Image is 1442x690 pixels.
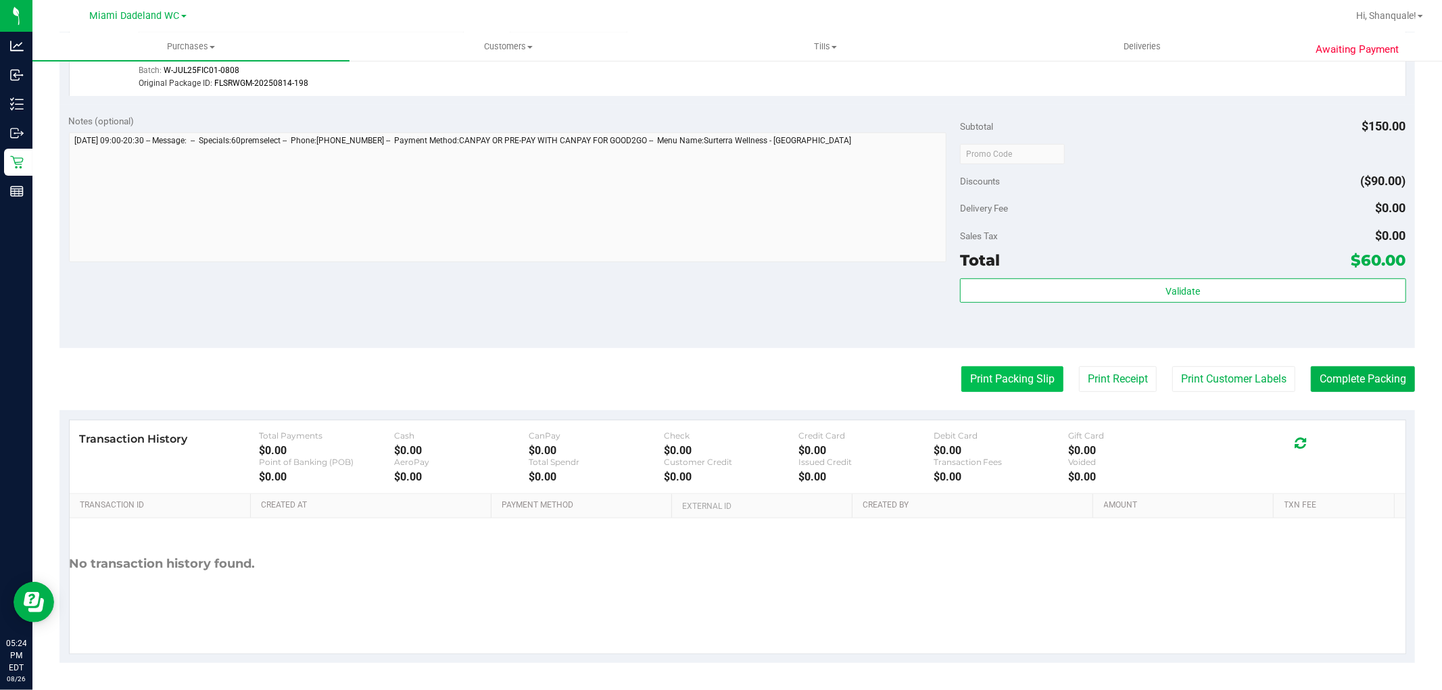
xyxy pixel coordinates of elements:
[960,251,1000,270] span: Total
[394,430,529,441] div: Cash
[1068,444,1203,457] div: $0.00
[10,68,24,82] inline-svg: Inbound
[10,184,24,198] inline-svg: Reports
[164,66,239,75] span: W-JUL25FIC01-0808
[6,674,26,684] p: 08/26
[1172,366,1295,392] button: Print Customer Labels
[1311,366,1415,392] button: Complete Packing
[1105,41,1179,53] span: Deliveries
[1104,500,1269,511] a: Amount
[667,41,983,53] span: Tills
[394,457,529,467] div: AeroPay
[1079,366,1157,392] button: Print Receipt
[798,457,933,467] div: Issued Credit
[664,444,798,457] div: $0.00
[671,494,852,518] th: External ID
[934,430,1068,441] div: Debit Card
[1165,286,1200,297] span: Validate
[529,470,663,483] div: $0.00
[798,444,933,457] div: $0.00
[798,470,933,483] div: $0.00
[1376,201,1406,215] span: $0.00
[1376,228,1406,243] span: $0.00
[1316,42,1399,57] span: Awaiting Payment
[259,430,393,441] div: Total Payments
[350,32,667,61] a: Customers
[798,430,933,441] div: Credit Card
[1361,174,1406,188] span: ($90.00)
[6,637,26,674] p: 05:24 PM EDT
[32,41,350,53] span: Purchases
[664,430,798,441] div: Check
[259,457,393,467] div: Point of Banking (POB)
[394,470,529,483] div: $0.00
[984,32,1301,61] a: Deliveries
[667,32,984,61] a: Tills
[934,470,1068,483] div: $0.00
[259,444,393,457] div: $0.00
[1284,500,1389,511] a: Txn Fee
[80,500,245,511] a: Transaction ID
[1068,457,1203,467] div: Voided
[10,97,24,111] inline-svg: Inventory
[961,366,1063,392] button: Print Packing Slip
[502,500,667,511] a: Payment Method
[960,278,1405,303] button: Validate
[1351,251,1406,270] span: $60.00
[1362,119,1406,133] span: $150.00
[529,457,663,467] div: Total Spendr
[529,430,663,441] div: CanPay
[960,144,1065,164] input: Promo Code
[69,116,135,126] span: Notes (optional)
[394,444,529,457] div: $0.00
[1356,10,1416,21] span: Hi, Shanquale!
[70,518,256,610] div: No transaction history found.
[10,39,24,53] inline-svg: Analytics
[261,500,486,511] a: Created At
[960,169,1000,193] span: Discounts
[139,66,162,75] span: Batch:
[664,457,798,467] div: Customer Credit
[1068,430,1203,441] div: Gift Card
[960,121,993,132] span: Subtotal
[10,155,24,169] inline-svg: Retail
[14,582,54,622] iframe: Resource center
[10,126,24,140] inline-svg: Outbound
[529,444,663,457] div: $0.00
[32,32,350,61] a: Purchases
[1068,470,1203,483] div: $0.00
[664,470,798,483] div: $0.00
[863,500,1088,511] a: Created By
[934,457,1068,467] div: Transaction Fees
[259,470,393,483] div: $0.00
[934,444,1068,457] div: $0.00
[960,203,1008,214] span: Delivery Fee
[139,78,212,88] span: Original Package ID:
[960,230,998,241] span: Sales Tax
[90,10,180,22] span: Miami Dadeland WC
[350,41,666,53] span: Customers
[214,78,308,88] span: FLSRWGM-20250814-198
